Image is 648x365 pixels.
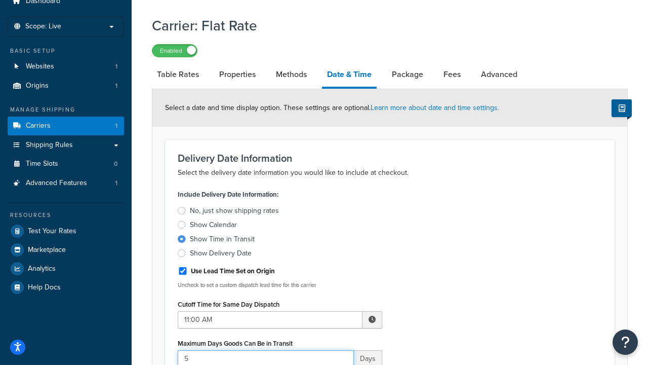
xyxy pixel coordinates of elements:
a: Learn more about date and time settings. [371,102,499,113]
div: Basic Setup [8,47,124,55]
span: Scope: Live [25,22,61,31]
a: Test Your Rates [8,222,124,240]
span: Shipping Rules [26,141,73,150]
span: 1 [115,122,117,130]
a: Websites1 [8,57,124,76]
span: Websites [26,62,54,71]
span: Analytics [28,265,56,273]
div: Manage Shipping [8,105,124,114]
span: Test Your Rates [28,227,76,236]
li: Websites [8,57,124,76]
a: Shipping Rules [8,136,124,155]
span: Select a date and time display option. These settings are optional. [165,102,499,113]
a: Properties [214,62,261,87]
label: Enabled [152,45,197,57]
a: Time Slots0 [8,155,124,173]
p: Uncheck to set a custom dispatch lead time for this carrier [178,281,382,289]
span: Carriers [26,122,51,130]
label: Include Delivery Date Information: [178,188,278,202]
label: Use Lead Time Set on Origin [191,267,275,276]
a: Origins1 [8,77,124,95]
a: Methods [271,62,312,87]
div: Show Delivery Date [190,248,252,259]
li: Advanced Features [8,174,124,193]
a: Advanced [476,62,522,87]
label: Maximum Days Goods Can Be in Transit [178,340,293,347]
span: Origins [26,82,49,90]
p: Select the delivery date information you would like to include at checkout. [178,167,602,179]
span: Advanced Features [26,179,87,188]
span: 1 [115,82,117,90]
div: No, just show shipping rates [190,206,279,216]
a: Help Docs [8,278,124,297]
li: Carriers [8,117,124,135]
button: Show Help Docs [612,99,632,117]
button: Open Resource Center [613,330,638,355]
a: Package [387,62,428,87]
span: Time Slots [26,160,58,168]
a: Analytics [8,260,124,278]
a: Date & Time [322,62,377,89]
span: 0 [114,160,117,168]
span: Marketplace [28,246,66,254]
div: Show Time in Transit [190,234,255,244]
span: 1 [115,62,117,71]
h1: Carrier: Flat Rate [152,16,615,35]
a: Fees [438,62,466,87]
a: Marketplace [8,241,124,259]
li: Time Slots [8,155,124,173]
a: Carriers1 [8,117,124,135]
label: Cutoff Time for Same Day Dispatch [178,301,279,308]
div: Resources [8,211,124,220]
a: Advanced Features1 [8,174,124,193]
span: Help Docs [28,283,61,292]
div: Show Calendar [190,220,237,230]
span: 1 [115,179,117,188]
li: Origins [8,77,124,95]
h3: Delivery Date Information [178,153,602,164]
a: Table Rates [152,62,204,87]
